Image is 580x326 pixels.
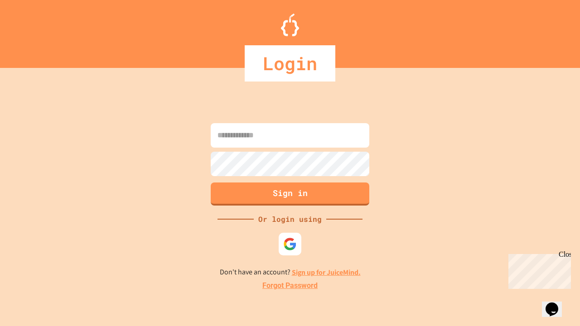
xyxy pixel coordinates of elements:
p: Don't have an account? [220,267,361,278]
a: Forgot Password [262,280,318,291]
iframe: chat widget [505,250,571,289]
img: google-icon.svg [283,237,297,251]
iframe: chat widget [542,290,571,317]
div: Login [245,45,335,81]
a: Sign up for JuiceMind. [292,268,361,277]
div: Chat with us now!Close [4,4,63,58]
div: Or login using [254,214,326,225]
img: Logo.svg [281,14,299,36]
button: Sign in [211,182,369,206]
